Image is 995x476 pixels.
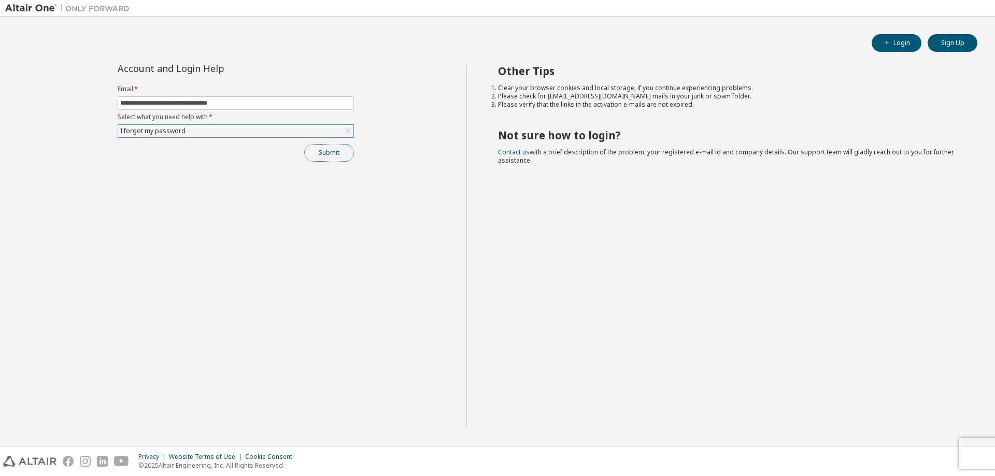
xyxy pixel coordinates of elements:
[63,456,74,467] img: facebook.svg
[872,34,921,52] button: Login
[118,85,354,93] label: Email
[80,456,91,467] img: instagram.svg
[498,128,959,142] h2: Not sure how to login?
[498,100,959,109] li: Please verify that the links in the activation e-mails are not expired.
[928,34,977,52] button: Sign Up
[245,453,298,461] div: Cookie Consent
[5,3,135,13] img: Altair One
[138,453,169,461] div: Privacy
[138,461,298,470] p: © 2025 Altair Engineering, Inc. All Rights Reserved.
[498,148,530,156] a: Contact us
[119,125,187,137] div: I forgot my password
[3,456,56,467] img: altair_logo.svg
[169,453,245,461] div: Website Terms of Use
[114,456,129,467] img: youtube.svg
[304,144,354,162] button: Submit
[498,148,954,165] span: with a brief description of the problem, your registered e-mail id and company details. Our suppo...
[498,92,959,100] li: Please check for [EMAIL_ADDRESS][DOMAIN_NAME] mails in your junk or spam folder.
[498,84,959,92] li: Clear your browser cookies and local storage, if you continue experiencing problems.
[118,64,307,73] div: Account and Login Help
[498,64,959,78] h2: Other Tips
[97,456,108,467] img: linkedin.svg
[118,125,353,137] div: I forgot my password
[118,113,354,121] label: Select what you need help with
